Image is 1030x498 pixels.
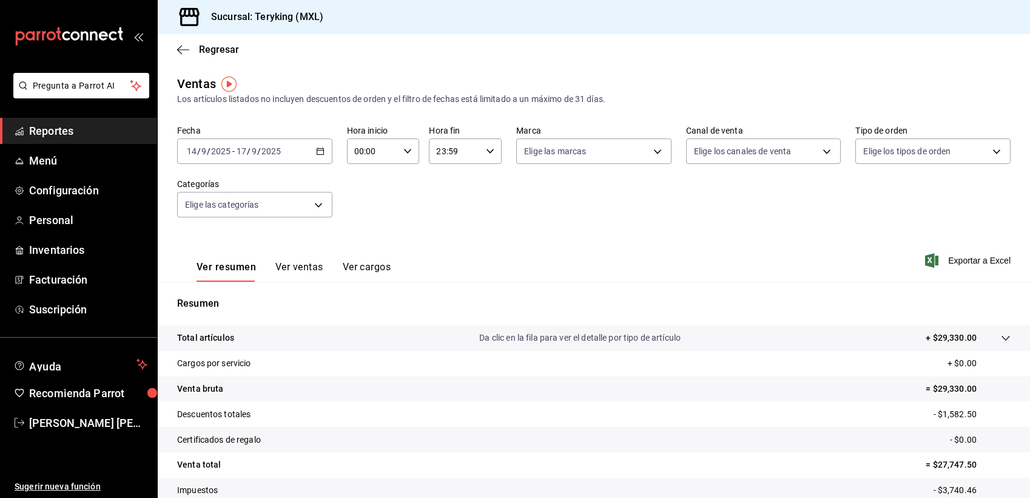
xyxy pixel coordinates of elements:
button: Regresar [177,44,239,55]
label: Fecha [177,126,332,135]
div: Ventas [177,75,216,93]
a: Pregunta a Parrot AI [8,88,149,101]
div: navigation tabs [197,261,391,282]
span: Recomienda Parrot [29,385,147,401]
p: Total artículos [177,332,234,344]
span: Elige las categorías [185,199,259,211]
input: -- [236,146,247,156]
input: -- [201,146,207,156]
span: / [257,146,261,156]
p: Cargos por servicio [177,357,251,370]
p: Da clic en la fila para ver el detalle por tipo de artículo [479,332,681,344]
span: Ayuda [29,357,132,372]
label: Marca [516,126,672,135]
span: - [232,146,235,156]
div: Los artículos listados no incluyen descuentos de orden y el filtro de fechas está limitado a un m... [177,93,1011,106]
span: Configuración [29,182,147,199]
label: Hora inicio [347,126,420,135]
label: Canal de venta [686,126,841,135]
span: / [197,146,201,156]
button: Pregunta a Parrot AI [13,73,149,98]
p: Descuentos totales [177,408,251,421]
span: Inventarios [29,242,147,258]
button: Ver cargos [343,261,391,282]
h3: Sucursal: Teryking (MXL) [201,10,323,24]
span: Facturación [29,271,147,288]
label: Tipo de orden [855,126,1011,135]
input: -- [251,146,257,156]
span: Elige los canales de venta [694,145,791,157]
p: Certificados de regalo [177,434,261,446]
p: Venta total [177,459,221,471]
span: Personal [29,212,147,228]
span: [PERSON_NAME] [PERSON_NAME] [29,415,147,431]
span: Reportes [29,123,147,139]
span: Elige las marcas [524,145,586,157]
span: Regresar [199,44,239,55]
button: Exportar a Excel [927,253,1011,268]
span: / [207,146,210,156]
p: Impuestos [177,484,218,497]
label: Hora fin [429,126,502,135]
input: -- [186,146,197,156]
p: = $27,747.50 [926,459,1011,471]
p: Resumen [177,296,1011,311]
input: ---- [210,146,231,156]
input: ---- [261,146,281,156]
button: Ver ventas [275,261,323,282]
img: Tooltip marker [221,77,237,92]
span: Menú [29,152,147,169]
span: Sugerir nueva función [15,480,147,493]
p: - $1,582.50 [934,408,1011,421]
span: Elige los tipos de orden [863,145,951,157]
span: Suscripción [29,301,147,318]
button: open_drawer_menu [133,32,143,41]
p: + $0.00 [948,357,1011,370]
p: + $29,330.00 [926,332,977,344]
p: - $0.00 [950,434,1011,446]
label: Categorías [177,180,332,188]
p: = $29,330.00 [926,383,1011,395]
p: - $3,740.46 [934,484,1011,497]
span: / [247,146,251,156]
button: Ver resumen [197,261,256,282]
span: Pregunta a Parrot AI [33,80,130,92]
p: Venta bruta [177,383,223,395]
